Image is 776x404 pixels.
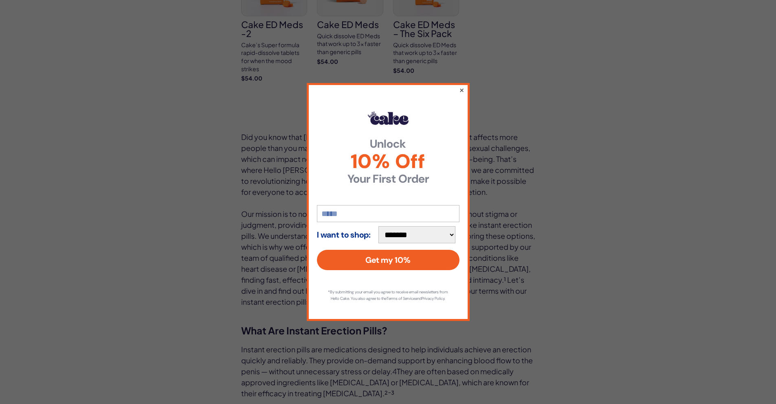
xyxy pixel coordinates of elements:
[459,85,464,95] button: ×
[317,230,371,239] strong: I want to shop:
[317,152,459,171] span: 10% Off
[422,296,444,301] a: Privacy Policy
[325,289,451,302] p: *By submitting your email you agree to receive email newsletters from Hello Cake. You also agree ...
[317,250,459,270] button: Get my 10%
[317,173,459,185] strong: Your First Order
[387,296,415,301] a: Terms of Service
[368,111,409,124] img: Hello Cake
[317,138,459,150] strong: Unlock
